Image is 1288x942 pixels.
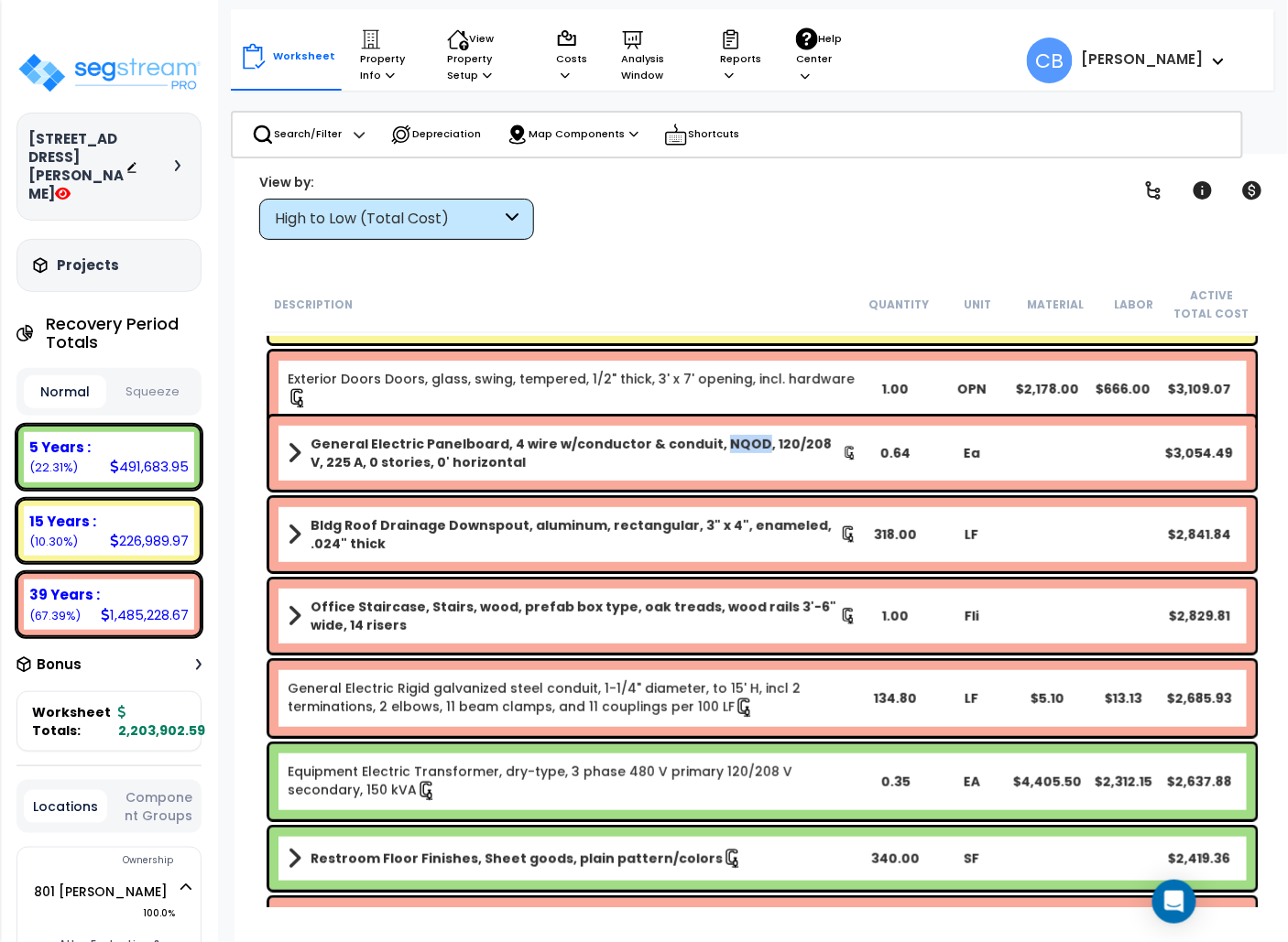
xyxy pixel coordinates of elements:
[933,773,1010,791] div: EA
[664,122,739,147] p: Shortcuts
[110,457,189,476] div: 491,683.95
[46,315,202,352] h4: Recovery Period Totals
[29,534,78,549] small: (10.30%)
[1027,38,1073,83] span: CB
[556,28,587,84] p: Costs
[29,512,96,531] b: 15 Years :
[288,846,857,872] a: Assembly Title
[1162,773,1238,791] div: $2,637.88
[1086,773,1162,791] div: $2,312.15
[1162,380,1238,398] div: $3,109.07
[654,113,749,157] div: Shortcuts
[101,605,189,624] div: 1,485,228.67
[288,435,857,471] a: Assembly Title
[1162,444,1238,462] div: $3,054.49
[1162,525,1238,544] div: $2,841.84
[29,438,91,457] b: 5 Years :
[933,380,1010,398] div: OPN
[933,607,1010,625] div: Fli
[857,380,933,398] div: 1.00
[288,598,857,634] a: Assembly Title
[1010,773,1086,791] div: $4,405.50
[933,444,1010,462] div: Ea
[507,124,639,146] p: Map Components
[933,689,1010,708] div: LF
[28,130,126,203] h3: [STREET_ADDRESS][PERSON_NAME]
[390,124,481,146] p: Depreciation
[37,657,82,673] h3: Bonus
[259,173,534,191] div: View by:
[1162,850,1238,868] div: $2,419.36
[54,850,201,872] div: Ownership
[288,679,801,716] a: Individual Item
[274,298,353,312] small: Description
[311,850,723,868] b: Restroom Floor Finishes, Sheet goods, plain pattern/colors
[288,370,855,406] a: Individual Item
[24,790,107,823] button: Locations
[857,525,933,544] div: 318.00
[933,525,1010,544] div: LF
[252,124,342,146] p: Search/Filter
[273,48,335,65] p: Worksheet
[1162,689,1238,708] div: $2,685.93
[857,607,933,625] div: 1.00
[32,703,111,740] span: Worksheet Totals:
[720,28,761,84] p: Reports
[29,585,100,604] b: 39 Years :
[311,598,840,634] b: Office Staircase, Stairs, wood, prefab box type, oak treads, wood rails 3'-6" wide, 14 risers
[110,531,189,550] div: 226,989.97
[29,460,78,475] small: (22.31%)
[796,27,845,84] p: Help Center
[111,376,193,408] button: Squeeze
[857,850,933,868] div: 340.00
[869,298,930,312] small: Quantity
[1162,607,1238,625] div: $2,829.81
[360,28,412,84] p: Property Info
[116,787,202,826] button: Component Groups
[1152,880,1196,924] div: Open Intercom Messenger
[16,51,202,94] img: logo_pro_r.png
[118,703,205,740] b: 2,203,902.59
[275,209,501,230] div: High to Low (Total Cost)
[1027,298,1084,312] small: Material
[933,850,1010,868] div: SF
[622,28,686,84] p: Analysis Window
[857,444,933,462] div: 0.64
[288,763,792,799] a: Individual Item
[447,28,521,84] p: View Property Setup
[1114,298,1153,312] small: Labor
[1010,380,1086,398] div: $2,178.00
[1082,49,1204,69] b: [PERSON_NAME]
[24,375,106,408] button: Normal
[1086,380,1162,398] div: $666.00
[1174,288,1250,321] small: Active Total Cost
[1010,689,1086,708] div: $5.10
[311,435,843,471] b: General Electric Panelboard, 4 wire w/conductor & conduit, NQOD, 120/208 V, 225 A, 0 stories, 0' ...
[143,903,191,925] span: 100.0%
[34,882,168,901] a: 801 [PERSON_NAME] 100.0%
[29,608,81,623] small: (67.39%)
[288,516,857,553] a: Assembly Title
[55,187,71,200] i: View only access
[380,114,491,155] div: Depreciation
[57,256,119,275] h3: Projects
[1086,689,1162,708] div: $13.13
[857,773,933,791] div: 0.35
[964,298,991,312] small: Unit
[857,689,933,708] div: 134.80
[311,516,840,553] b: Bldg Roof Drainage Downspout, aluminum, rectangular, 3" x 4", enameled, .024" thick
